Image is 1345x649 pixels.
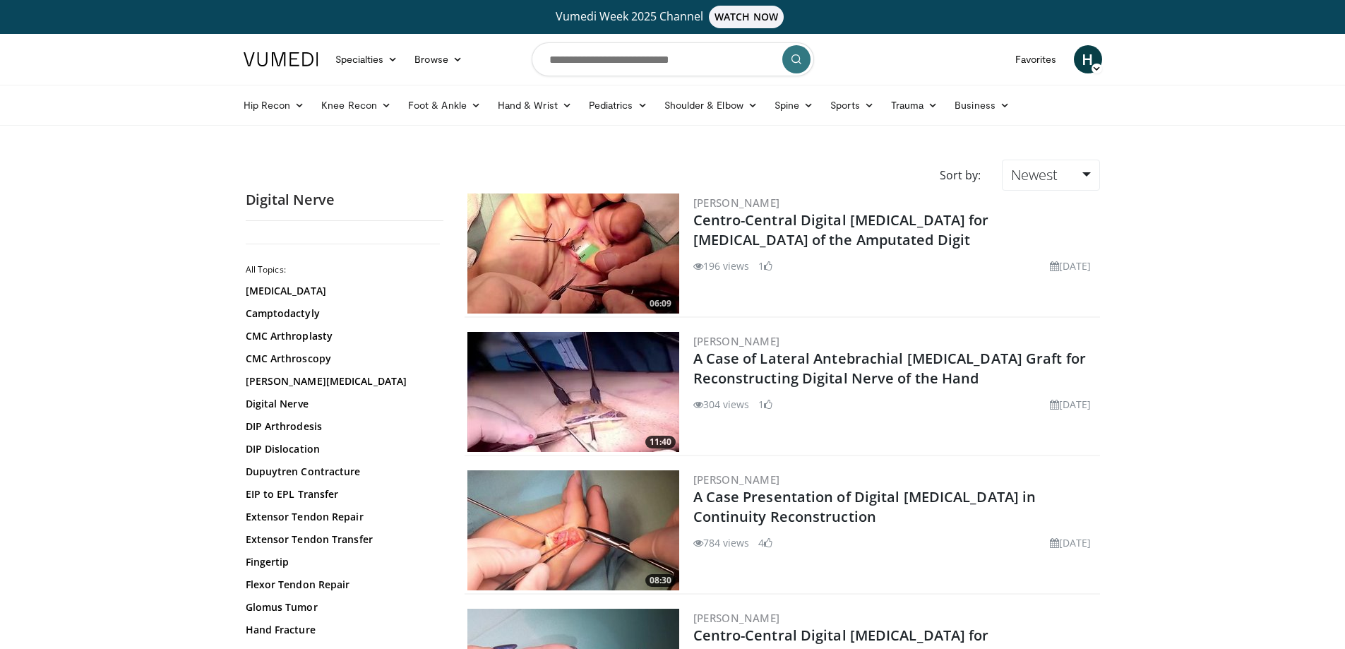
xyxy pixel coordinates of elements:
a: [PERSON_NAME] [693,334,780,348]
a: Flexor Tendon Repair [246,578,436,592]
li: 1 [758,258,772,273]
img: 72fd0287-443f-466e-81ba-eee7f8a1845e.300x170_q85_crop-smart_upscale.jpg [467,470,679,590]
a: [PERSON_NAME] [693,611,780,625]
a: Shoulder & Elbow [656,91,766,119]
div: Sort by: [929,160,991,191]
input: Search topics, interventions [532,42,814,76]
a: Knee Recon [313,91,400,119]
a: H [1074,45,1102,73]
a: EIP to EPL Transfer [246,487,436,501]
li: [DATE] [1050,535,1092,550]
span: WATCH NOW [709,6,784,28]
li: 196 views [693,258,750,273]
a: DIP Arthrodesis [246,419,436,434]
a: Spine [766,91,822,119]
img: b308e379-5b9e-409c-b711-f7efc21a05aa.300x170_q85_crop-smart_upscale.jpg [467,332,679,452]
a: Digital Nerve [246,397,436,411]
a: Extensor Tendon Repair [246,510,436,524]
img: cffaacab-6147-4e12-9e42-c37dc534de4a.300x170_q85_crop-smart_upscale.jpg [467,193,679,314]
li: [DATE] [1050,397,1092,412]
a: DIP Dislocation [246,442,436,456]
a: [PERSON_NAME] [693,472,780,487]
a: [PERSON_NAME][MEDICAL_DATA] [246,374,436,388]
a: Extensor Tendon Transfer [246,532,436,547]
span: Newest [1011,165,1058,184]
a: Centro-Central Digital [MEDICAL_DATA] for [MEDICAL_DATA] of the Amputated Digit [693,210,989,249]
a: [MEDICAL_DATA] [246,284,436,298]
a: Fingertip [246,555,436,569]
a: 11:40 [467,332,679,452]
a: [PERSON_NAME] [693,196,780,210]
a: A Case of Lateral Antebrachial [MEDICAL_DATA] Graft for Reconstructing Digital Nerve of the Hand [693,349,1087,388]
a: Specialties [327,45,407,73]
li: [DATE] [1050,258,1092,273]
a: Hand Fracture [246,623,436,637]
img: VuMedi Logo [244,52,318,66]
a: CMC Arthroscopy [246,352,436,366]
a: Trauma [883,91,947,119]
li: 784 views [693,535,750,550]
a: Favorites [1007,45,1065,73]
a: Glomus Tumor [246,600,436,614]
a: 06:09 [467,193,679,314]
a: 08:30 [467,470,679,590]
a: Pediatrics [580,91,656,119]
a: Camptodactyly [246,306,436,321]
a: Business [946,91,1018,119]
a: Dupuytren Contracture [246,465,436,479]
a: Hip Recon [235,91,313,119]
li: 304 views [693,397,750,412]
a: A Case Presentation of Digital [MEDICAL_DATA] in Continuity Reconstruction [693,487,1036,526]
span: 08:30 [645,574,676,587]
span: 06:09 [645,297,676,310]
a: Hand & Wrist [489,91,580,119]
span: 11:40 [645,436,676,448]
a: Foot & Ankle [400,91,489,119]
a: Vumedi Week 2025 ChannelWATCH NOW [246,6,1100,28]
a: Newest [1002,160,1099,191]
a: Browse [406,45,471,73]
h2: Digital Nerve [246,191,443,209]
li: 1 [758,397,772,412]
h2: All Topics: [246,264,440,275]
a: CMC Arthroplasty [246,329,436,343]
a: Sports [822,91,883,119]
li: 4 [758,535,772,550]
